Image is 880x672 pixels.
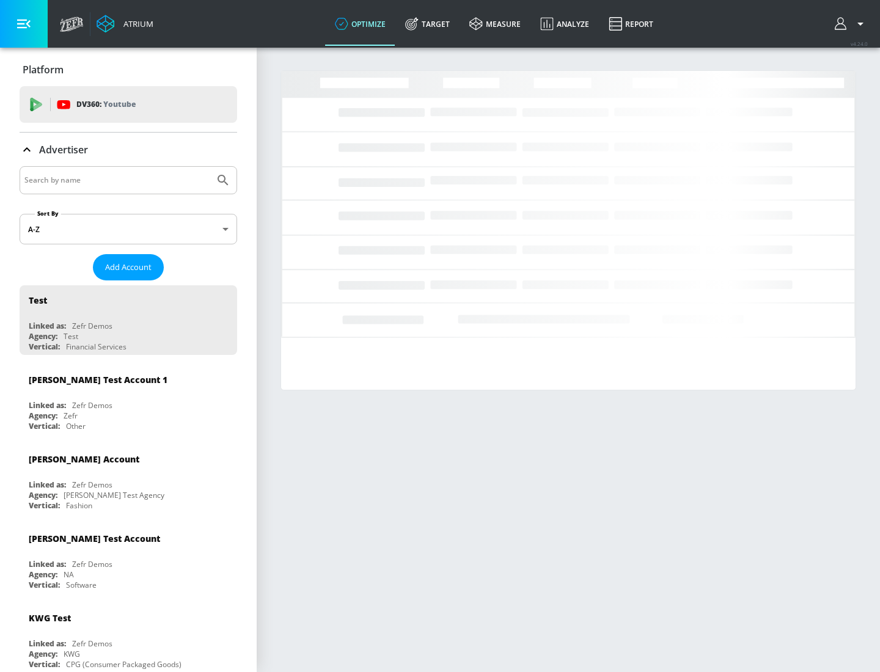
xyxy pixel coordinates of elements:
[29,569,57,580] div: Agency:
[29,294,47,306] div: Test
[29,500,60,511] div: Vertical:
[20,524,237,593] div: [PERSON_NAME] Test AccountLinked as:Zefr DemosAgency:NAVertical:Software
[23,63,64,76] p: Platform
[119,18,153,29] div: Atrium
[29,421,60,431] div: Vertical:
[20,133,237,167] div: Advertiser
[66,341,127,352] div: Financial Services
[599,2,663,46] a: Report
[20,86,237,123] div: DV360: Youtube
[24,172,210,188] input: Search by name
[64,490,164,500] div: [PERSON_NAME] Test Agency
[64,331,78,341] div: Test
[325,2,395,46] a: optimize
[39,143,88,156] p: Advertiser
[72,321,112,331] div: Zefr Demos
[29,331,57,341] div: Agency:
[395,2,460,46] a: Target
[103,98,136,111] p: Youtube
[35,210,61,217] label: Sort By
[76,98,136,111] p: DV360:
[29,533,160,544] div: [PERSON_NAME] Test Account
[29,638,66,649] div: Linked as:
[20,53,237,87] div: Platform
[29,490,57,500] div: Agency:
[93,254,164,280] button: Add Account
[29,480,66,490] div: Linked as:
[72,559,112,569] div: Zefr Demos
[29,612,71,624] div: KWG Test
[72,638,112,649] div: Zefr Demos
[851,40,868,47] span: v 4.24.0
[29,580,60,590] div: Vertical:
[20,444,237,514] div: [PERSON_NAME] AccountLinked as:Zefr DemosAgency:[PERSON_NAME] Test AgencyVertical:Fashion
[105,260,152,274] span: Add Account
[29,649,57,659] div: Agency:
[20,214,237,244] div: A-Z
[72,400,112,411] div: Zefr Demos
[97,15,153,33] a: Atrium
[20,285,237,355] div: TestLinked as:Zefr DemosAgency:TestVertical:Financial Services
[29,400,66,411] div: Linked as:
[29,659,60,670] div: Vertical:
[66,580,97,590] div: Software
[29,374,167,385] div: [PERSON_NAME] Test Account 1
[20,365,237,434] div: [PERSON_NAME] Test Account 1Linked as:Zefr DemosAgency:ZefrVertical:Other
[72,480,112,490] div: Zefr Demos
[29,411,57,421] div: Agency:
[64,649,80,659] div: KWG
[29,341,60,352] div: Vertical:
[66,659,182,670] div: CPG (Consumer Packaged Goods)
[29,559,66,569] div: Linked as:
[66,500,92,511] div: Fashion
[530,2,599,46] a: Analyze
[64,411,78,421] div: Zefr
[64,569,74,580] div: NA
[29,453,139,465] div: [PERSON_NAME] Account
[29,321,66,331] div: Linked as:
[460,2,530,46] a: measure
[66,421,86,431] div: Other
